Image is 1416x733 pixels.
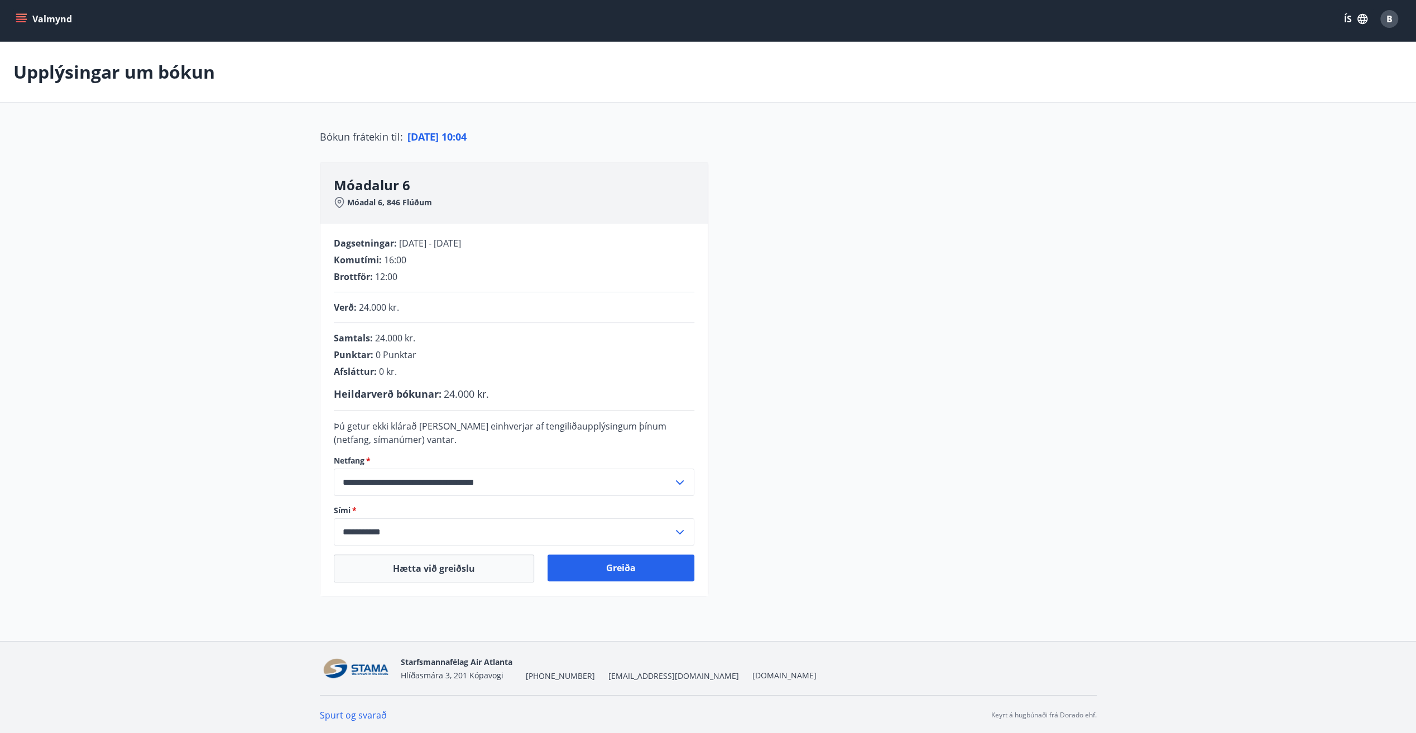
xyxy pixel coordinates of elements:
[375,271,397,283] span: 12:00
[347,197,432,208] span: Móadal 6, 846 Flúðum
[376,349,416,361] span: 0 Punktar
[752,670,816,681] a: [DOMAIN_NAME]
[320,657,392,681] img: K9DpVO2JKVfNCD1JYfR9g48Bn8Vnv5MeZh0xm74B.png
[375,332,415,344] span: 24.000 kr.
[608,671,738,682] span: [EMAIL_ADDRESS][DOMAIN_NAME]
[334,332,373,344] span: Samtals :
[334,176,708,195] h3: Móadalur 6
[334,365,377,378] span: Afsláttur :
[13,9,76,29] button: menu
[548,554,694,581] button: Greiða
[334,554,534,582] button: Hætta við greiðslu
[400,657,512,667] span: Starfsmannafélag Air Atlanta
[13,60,215,84] p: Upplýsingar um bókun
[400,670,503,681] span: Hlíðasmára 3, 201 Kópavogi
[334,420,666,446] span: Þú getur ekki klárað [PERSON_NAME] einhverjar af tengiliðaupplýsingum þínum (netfang, símanúmer) ...
[399,237,461,249] span: [DATE] - [DATE]
[1338,9,1374,29] button: ÍS
[407,130,467,143] span: [DATE] 10:04
[334,237,397,249] span: Dagsetningar :
[334,349,373,361] span: Punktar :
[359,301,399,314] span: 24.000 kr.
[444,387,489,401] span: 24.000 kr.
[334,455,694,466] label: Netfang
[379,365,397,378] span: 0 kr.
[1386,13,1393,25] span: B
[334,254,382,266] span: Komutími :
[334,505,694,516] label: Sími
[320,129,403,144] span: Bókun frátekin til :
[525,671,594,682] span: [PHONE_NUMBER]
[1376,6,1403,32] button: B
[334,387,441,401] span: Heildarverð bókunar :
[320,709,387,721] a: Spurt og svarað
[334,271,373,283] span: Brottför :
[991,710,1097,720] p: Keyrt á hugbúnaði frá Dorado ehf.
[334,301,357,314] span: Verð :
[384,254,406,266] span: 16:00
